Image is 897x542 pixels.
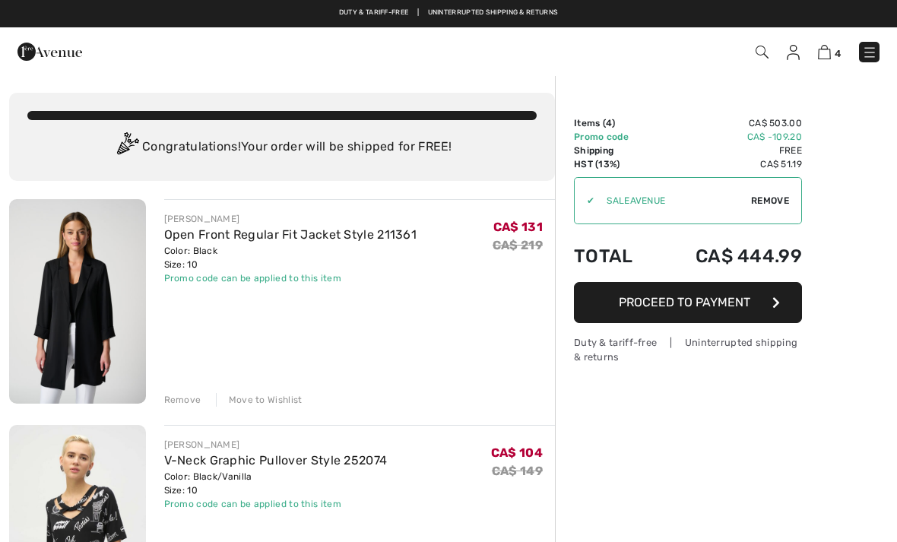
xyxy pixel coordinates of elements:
img: Menu [862,45,877,60]
s: CA$ 219 [493,238,543,252]
input: Promo code [594,178,751,223]
td: CA$ 444.99 [655,230,802,282]
td: CA$ -109.20 [655,130,802,144]
div: Remove [164,393,201,407]
s: CA$ 149 [492,464,543,478]
img: Search [756,46,769,59]
a: 1ère Avenue [17,43,82,58]
div: Color: Black Size: 10 [164,244,417,271]
span: 4 [835,48,841,59]
span: CA$ 131 [493,220,543,234]
td: Items ( ) [574,116,655,130]
td: CA$ 51.19 [655,157,802,171]
a: Open Front Regular Fit Jacket Style 211361 [164,227,417,242]
img: My Info [787,45,800,60]
td: HST (13%) [574,157,655,171]
button: Proceed to Payment [574,282,802,323]
span: Remove [751,194,789,208]
div: ✔ [575,194,594,208]
div: Promo code can be applied to this item [164,497,388,511]
img: Congratulation2.svg [112,132,142,163]
div: [PERSON_NAME] [164,438,388,452]
div: Congratulations! Your order will be shipped for FREE! [27,132,537,163]
td: Total [574,230,655,282]
td: Free [655,144,802,157]
div: [PERSON_NAME] [164,212,417,226]
td: CA$ 503.00 [655,116,802,130]
img: Shopping Bag [818,45,831,59]
span: 4 [606,118,612,128]
div: Promo code can be applied to this item [164,271,417,285]
a: V-Neck Graphic Pullover Style 252074 [164,453,388,468]
span: CA$ 104 [491,445,543,460]
a: 4 [818,43,841,61]
td: Promo code [574,130,655,144]
div: Move to Wishlist [216,393,303,407]
td: Shipping [574,144,655,157]
span: Proceed to Payment [619,295,750,309]
img: 1ère Avenue [17,36,82,67]
div: Duty & tariff-free | Uninterrupted shipping & returns [574,335,802,364]
img: Open Front Regular Fit Jacket Style 211361 [9,199,146,404]
div: Color: Black/Vanilla Size: 10 [164,470,388,497]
